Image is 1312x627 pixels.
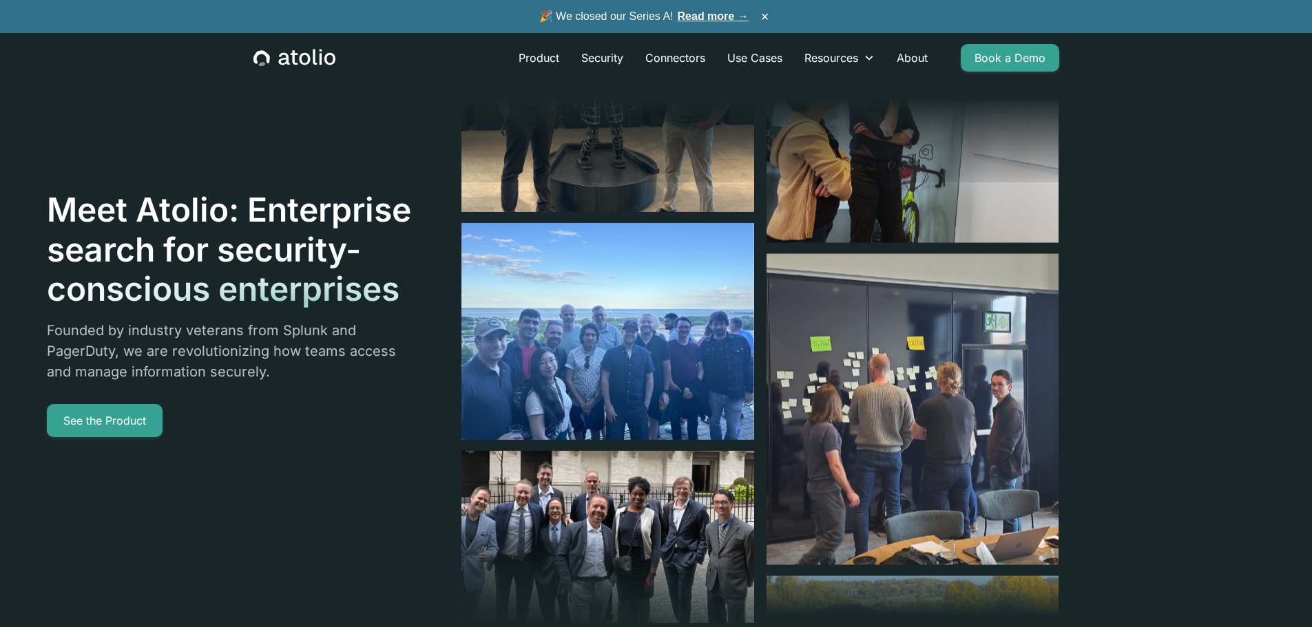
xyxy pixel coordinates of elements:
div: Resources [793,44,886,72]
a: See the Product [47,404,163,437]
h1: Meet Atolio: Enterprise search for security-conscious enterprises [47,190,413,309]
button: × [757,9,773,24]
img: image [461,223,754,440]
a: Use Cases [716,44,793,72]
a: About [886,44,939,72]
a: Security [570,44,634,72]
a: Read more → [678,10,749,22]
a: home [253,49,335,67]
div: Resources [804,50,858,66]
a: Product [508,44,570,72]
a: Connectors [634,44,716,72]
a: Book a Demo [961,44,1059,72]
span: 🎉 We closed our Series A! [539,8,749,25]
p: Founded by industry veterans from Splunk and PagerDuty, we are revolutionizing how teams access a... [47,320,413,382]
img: image [767,254,1059,565]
